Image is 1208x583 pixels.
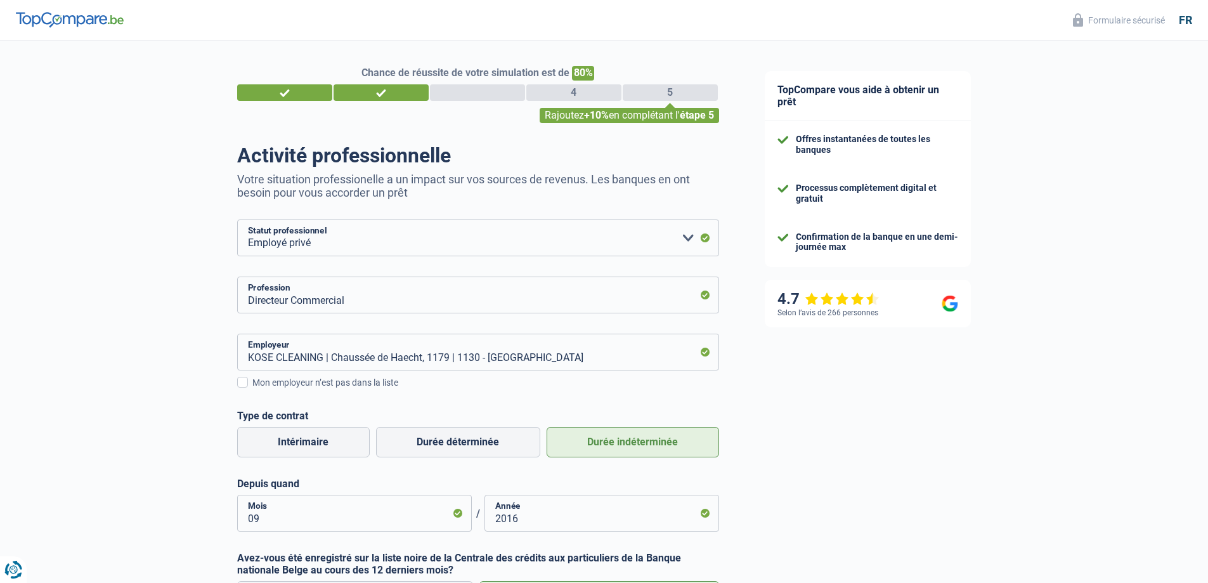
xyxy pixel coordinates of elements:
img: TopCompare Logo [16,12,124,27]
input: Cherchez votre employeur [237,334,719,370]
div: Selon l’avis de 266 personnes [777,308,878,317]
p: Votre situation professionelle a un impact sur vos sources de revenus. Les banques en ont besoin ... [237,173,719,199]
div: 4 [526,84,621,101]
div: Rajoutez en complétant l' [540,108,719,123]
label: Type de contrat [237,410,719,422]
input: AAAA [484,495,719,532]
label: Depuis quand [237,478,719,490]
input: MM [237,495,472,532]
div: 4.7 [777,290,880,308]
div: Mon employeur n’est pas dans la liste [252,376,719,390]
div: 3 [430,84,525,101]
label: Intérimaire [237,427,370,457]
div: Offres instantanées de toutes les banques [796,134,958,155]
span: Chance de réussite de votre simulation est de [361,67,569,79]
span: +10% [584,109,609,121]
label: Avez-vous été enregistré sur la liste noire de la Centrale des crédits aux particuliers de la Ban... [237,552,719,576]
span: / [472,508,484,520]
div: 2 [334,84,429,101]
span: étape 5 [680,109,714,121]
span: 80% [572,66,594,81]
div: 5 [623,84,718,101]
h1: Activité professionnelle [237,143,719,167]
button: Formulaire sécurisé [1065,10,1172,30]
div: 1 [237,84,332,101]
div: fr [1179,13,1192,27]
div: TopCompare vous aide à obtenir un prêt [765,71,971,121]
label: Durée déterminée [376,427,540,457]
div: Confirmation de la banque en une demi-journée max [796,232,958,253]
div: Processus complètement digital et gratuit [796,183,958,204]
label: Durée indéterminée [547,427,719,457]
